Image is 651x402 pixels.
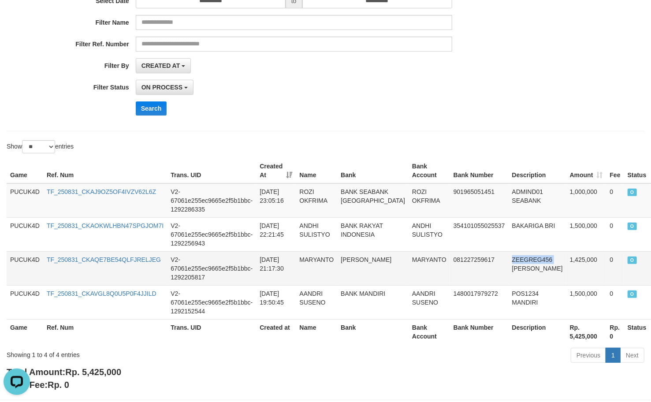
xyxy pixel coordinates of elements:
th: Bank [337,158,409,183]
a: TF_250831_CKAOKWLHBN47SPGJOM7I [47,222,164,229]
td: 1480017979272 [450,285,509,319]
td: PUCUK4D [7,285,43,319]
a: 1 [606,348,621,363]
td: AANDRI SUSENO [409,285,450,319]
span: CREATED AT [141,62,180,69]
td: V2-67061e255ec9665e2f5b1bbc-1292286335 [167,183,256,218]
b: Total Fee: [7,380,69,390]
td: V2-67061e255ec9665e2f5b1bbc-1292205817 [167,251,256,285]
span: Rp. 0 [48,380,69,390]
th: Bank [337,319,409,344]
select: Showentries [22,140,55,153]
a: Next [620,348,644,363]
td: PUCUK4D [7,183,43,218]
button: CREATED AT [136,58,191,73]
th: Bank Account [409,319,450,344]
a: TF_250831_CKAVGL8Q0U5P0F4JJILD [47,290,156,297]
span: ON PROCESS [628,189,637,196]
button: Search [136,101,167,115]
td: AANDRI SUSENO [296,285,337,319]
td: ZEEGREG456 [PERSON_NAME] [509,251,566,285]
td: MARYANTO [409,251,450,285]
td: PUCUK4D [7,251,43,285]
td: [PERSON_NAME] [337,251,409,285]
th: Status [624,158,650,183]
td: ANDHI SULISTYO [409,217,450,251]
th: Name [296,319,337,344]
th: Trans. UID [167,319,256,344]
td: ADMIND01 SEABANK [509,183,566,218]
th: Fee [606,158,624,183]
span: Rp. 5,425,000 [65,367,121,377]
td: 1,500,000 [566,217,606,251]
td: 0 [606,183,624,218]
td: [DATE] 19:50:45 [256,285,296,319]
td: 1,425,000 [566,251,606,285]
b: Total Amount: [7,367,121,377]
span: ON PROCESS [628,223,637,230]
td: ANDHI SULISTYO [296,217,337,251]
td: BAKARIGA BRI [509,217,566,251]
td: BANK SEABANK [GEOGRAPHIC_DATA] [337,183,409,218]
th: Amount: activate to sort column ascending [566,158,606,183]
th: Game [7,319,43,344]
th: Ref. Num [43,319,167,344]
th: Bank Number [450,319,509,344]
span: ON PROCESS [628,257,637,264]
td: V2-67061e255ec9665e2f5b1bbc-1292256943 [167,217,256,251]
td: 0 [606,217,624,251]
th: Bank Number [450,158,509,183]
td: ROZI OKFRIMA [409,183,450,218]
th: Description [509,158,566,183]
td: POS1234 MANDIRI [509,285,566,319]
span: ON PROCESS [628,290,637,298]
td: ROZI OKFRIMA [296,183,337,218]
td: V2-67061e255ec9665e2f5b1bbc-1292152544 [167,285,256,319]
th: Status [624,319,650,344]
a: TF_250831_CKAQE7BE54QLFJRELJEG [47,256,161,263]
span: ON PROCESS [141,84,182,91]
td: 1,000,000 [566,183,606,218]
th: Rp. 0 [606,319,624,344]
td: 354101055025537 [450,217,509,251]
td: 1,500,000 [566,285,606,319]
th: Created at [256,319,296,344]
td: 0 [606,251,624,285]
th: Created At: activate to sort column ascending [256,158,296,183]
td: MARYANTO [296,251,337,285]
td: 081227259617 [450,251,509,285]
td: [DATE] 22:21:45 [256,217,296,251]
th: Name [296,158,337,183]
th: Bank Account [409,158,450,183]
th: Trans. UID [167,158,256,183]
td: 0 [606,285,624,319]
td: [DATE] 21:17:30 [256,251,296,285]
button: ON PROCESS [136,80,193,95]
button: Open LiveChat chat widget [4,4,30,30]
th: Ref. Num [43,158,167,183]
div: Showing 1 to 4 of 4 entries [7,347,264,359]
th: Game [7,158,43,183]
td: BANK RAKYAT INDONESIA [337,217,409,251]
td: [DATE] 23:05:16 [256,183,296,218]
th: Rp. 5,425,000 [566,319,606,344]
a: Previous [571,348,606,363]
a: TF_250831_CKAJ9OZ5OF4IVZV62L6Z [47,188,156,195]
th: Description [509,319,566,344]
td: 901965051451 [450,183,509,218]
td: BANK MANDIRI [337,285,409,319]
td: PUCUK4D [7,217,43,251]
label: Show entries [7,140,74,153]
